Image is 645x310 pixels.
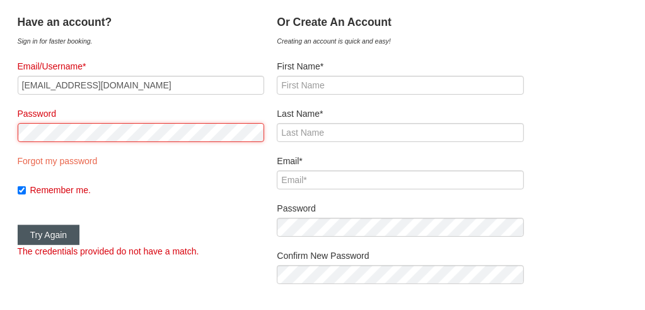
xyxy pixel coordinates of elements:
[18,225,80,245] button: Try Again
[277,16,523,28] h4: Or Create An Account
[18,60,264,73] label: Email/Username*
[277,170,523,189] input: Email*
[18,246,199,256] span: The credentials provided do not have a match.
[30,184,264,196] label: Remember me.
[277,249,523,262] label: Confirm New Password
[277,35,523,47] div: Creating an account is quick and easy!
[18,156,98,166] a: Forgot my password
[277,202,523,215] label: Password
[277,76,523,95] input: First Name
[277,123,523,142] input: Last Name
[18,107,264,120] label: Password
[18,76,264,95] input: Email/Username*
[277,155,523,167] label: Email*
[18,35,264,47] div: Sign in for faster booking.
[277,107,523,120] label: Last Name*
[277,60,523,73] label: First Name*
[18,16,264,28] h4: Have an account?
